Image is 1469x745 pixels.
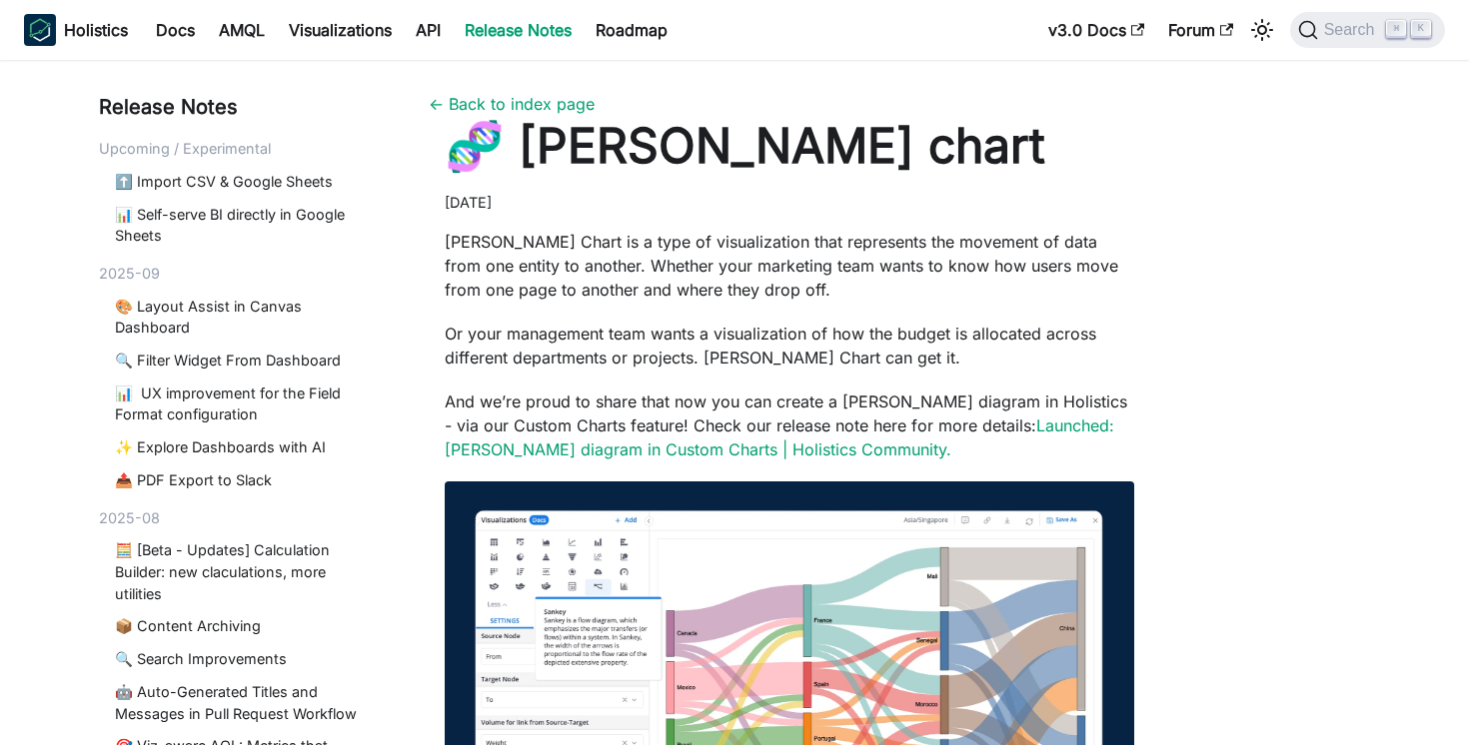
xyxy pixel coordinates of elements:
[404,14,453,46] a: API
[115,539,373,604] a: 🧮 [Beta - Updates] Calculation Builder: new claculations, more utilities
[1411,20,1431,38] kbd: K
[453,14,584,46] a: Release Notes
[1318,21,1387,39] span: Search
[1386,20,1406,38] kbd: ⌘
[115,382,373,425] a: 📊 UX improvement for the Field Format configuration
[115,171,373,193] a: ⬆️ Import CSV & Google Sheets
[99,507,381,529] div: 2025-08
[115,436,373,458] a: ✨ Explore Dashboards with AI
[445,230,1134,302] p: [PERSON_NAME] Chart is a type of visualization that represents the movement of data from one enti...
[144,14,207,46] a: Docs
[115,350,373,372] a: 🔍 Filter Widget From Dashboard
[1290,12,1445,48] button: Search (Command+K)
[115,296,373,339] a: 🎨 Layout Assist in Canvas Dashboard
[445,389,1134,461] p: And we’re proud to share that now you can create a [PERSON_NAME] diagram in Holistics - via our C...
[445,194,492,211] time: [DATE]
[1156,14,1245,46] a: Forum
[1036,14,1156,46] a: v3.0 Docs
[445,116,1134,176] h1: 🧬 [PERSON_NAME] chart
[115,648,373,670] a: 🔍 Search Improvements
[24,14,56,46] img: Holistics
[115,615,373,637] a: 📦 Content Archiving
[445,415,1114,459] a: Launched: [PERSON_NAME] diagram in Custom Charts | Holistics Community.
[99,92,381,122] div: Release Notes
[584,14,680,46] a: Roadmap
[115,681,373,724] a: 🤖 Auto-Generated Titles and Messages in Pull Request Workflow
[99,263,381,285] div: 2025-09
[1246,14,1278,46] button: Switch between dark and light mode (currently light mode)
[24,14,128,46] a: HolisticsHolistics
[64,18,128,42] b: Holistics
[99,138,381,160] div: Upcoming / Experimental
[99,92,381,745] nav: Blog recent posts navigation
[429,94,595,114] a: ← Back to index page
[445,322,1134,370] p: Or your management team wants a visualization of how the budget is allocated across different dep...
[207,14,277,46] a: AMQL
[277,14,404,46] a: Visualizations
[115,469,373,491] a: 📤 PDF Export to Slack
[115,204,373,247] a: 📊 Self-serve BI directly in Google Sheets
